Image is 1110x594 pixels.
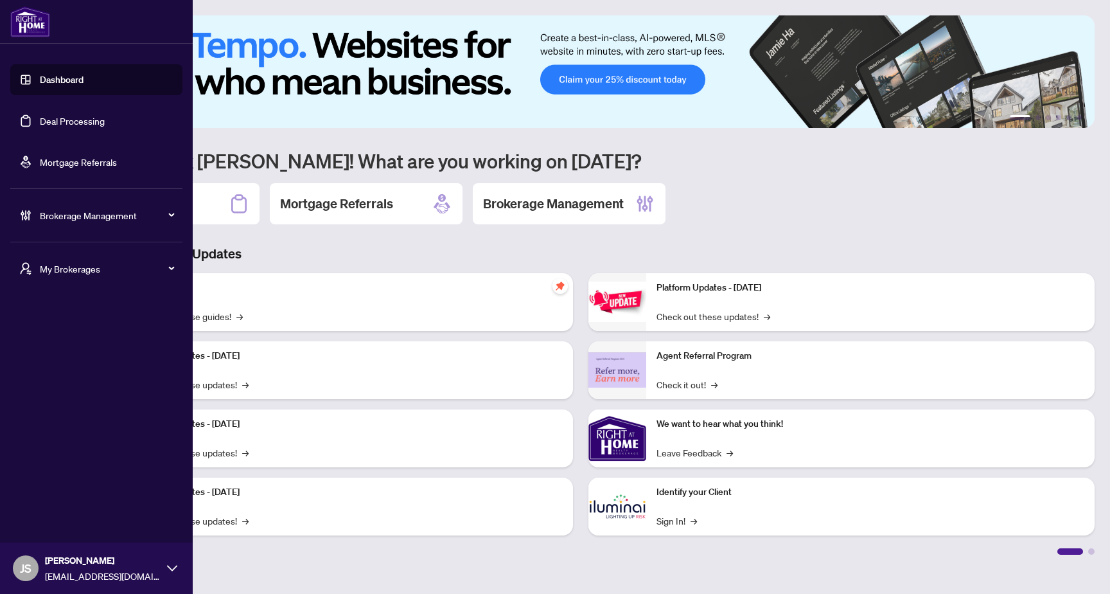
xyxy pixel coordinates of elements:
span: [EMAIL_ADDRESS][DOMAIN_NAME] [45,569,161,583]
a: Check out these updates!→ [656,309,770,323]
button: 3 [1046,115,1051,120]
p: Platform Updates - [DATE] [656,281,1084,295]
p: Platform Updates - [DATE] [135,349,563,363]
a: Dashboard [40,74,84,85]
button: Open asap [1059,549,1097,588]
button: 4 [1056,115,1061,120]
h3: Brokerage & Industry Updates [67,245,1095,263]
p: We want to hear what you think! [656,417,1084,431]
span: → [242,377,249,392]
a: Deal Processing [40,115,105,127]
span: Brokerage Management [40,208,173,222]
img: Identify your Client [588,478,646,535]
h2: Mortgage Referrals [280,195,393,213]
img: Slide 0 [67,15,1095,128]
span: → [242,446,249,460]
span: → [727,446,733,460]
span: → [711,377,718,392]
span: → [764,309,770,323]
img: We want to hear what you think! [588,410,646,467]
button: 6 [1077,115,1082,120]
p: Platform Updates - [DATE] [135,417,563,431]
p: Identify your Client [656,485,1084,500]
img: logo [10,6,50,37]
p: Self-Help [135,281,563,295]
a: Mortgage Referrals [40,156,117,168]
a: Leave Feedback→ [656,446,733,460]
span: JS [20,559,31,577]
span: My Brokerages [40,262,173,276]
button: 2 [1035,115,1041,120]
p: Platform Updates - [DATE] [135,485,563,500]
span: → [691,514,697,528]
h1: Welcome back [PERSON_NAME]! What are you working on [DATE]? [67,148,1095,173]
h2: Brokerage Management [483,195,624,213]
span: pushpin [552,278,568,294]
p: Agent Referral Program [656,349,1084,363]
img: Platform Updates - June 23, 2025 [588,282,646,322]
span: user-switch [19,262,32,275]
img: Agent Referral Program [588,352,646,388]
button: 1 [1010,115,1030,120]
a: Check it out!→ [656,377,718,392]
span: [PERSON_NAME] [45,553,161,568]
span: → [242,514,249,528]
span: → [236,309,243,323]
a: Sign In!→ [656,514,697,528]
button: 5 [1066,115,1071,120]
